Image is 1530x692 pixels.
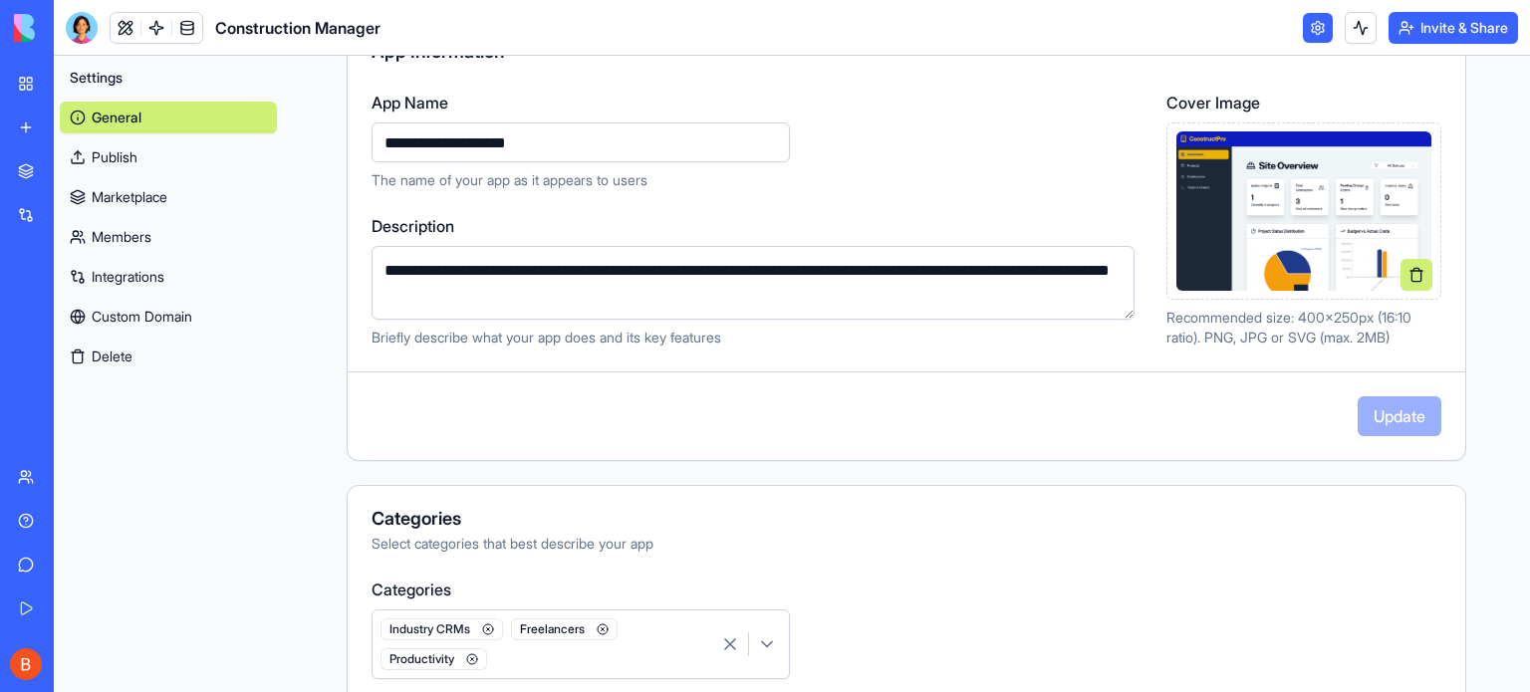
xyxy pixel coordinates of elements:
label: Description [372,214,1143,238]
p: Briefly describe what your app does and its key features [372,328,1143,347]
a: Publish [60,141,277,173]
a: Members [60,221,277,253]
img: Preview [1176,131,1431,291]
div: Select categories that best describe your app [372,534,1441,554]
label: Cover Image [1166,91,1441,115]
button: Delete [60,341,277,372]
button: Invite & Share [1389,12,1518,44]
span: Freelancers [511,618,618,640]
p: Recommended size: 400x250px (16:10 ratio). PNG, JPG or SVG (max. 2MB) [1166,308,1441,347]
img: logo [14,14,137,42]
a: Custom Domain [60,301,277,333]
div: App Information [372,43,1441,61]
a: Marketplace [60,181,277,213]
span: Settings [70,68,123,88]
label: App Name [372,91,1143,115]
div: Categories [372,510,1441,528]
span: Industry CRMs [381,618,503,640]
button: Industry CRMsFreelancersProductivity [372,609,790,679]
a: Integrations [60,261,277,293]
img: ACg8ocIfS8nKdflQ7s9qPXr4Dv3ruKRXu9j2odtlotCNNZdCQZUp3A=s96-c [10,648,42,680]
span: Productivity [381,648,487,670]
label: Categories [372,577,1441,601]
p: The name of your app as it appears to users [372,170,1143,190]
a: General [60,102,277,133]
button: Settings [60,62,277,94]
span: Construction Manager [215,16,381,40]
